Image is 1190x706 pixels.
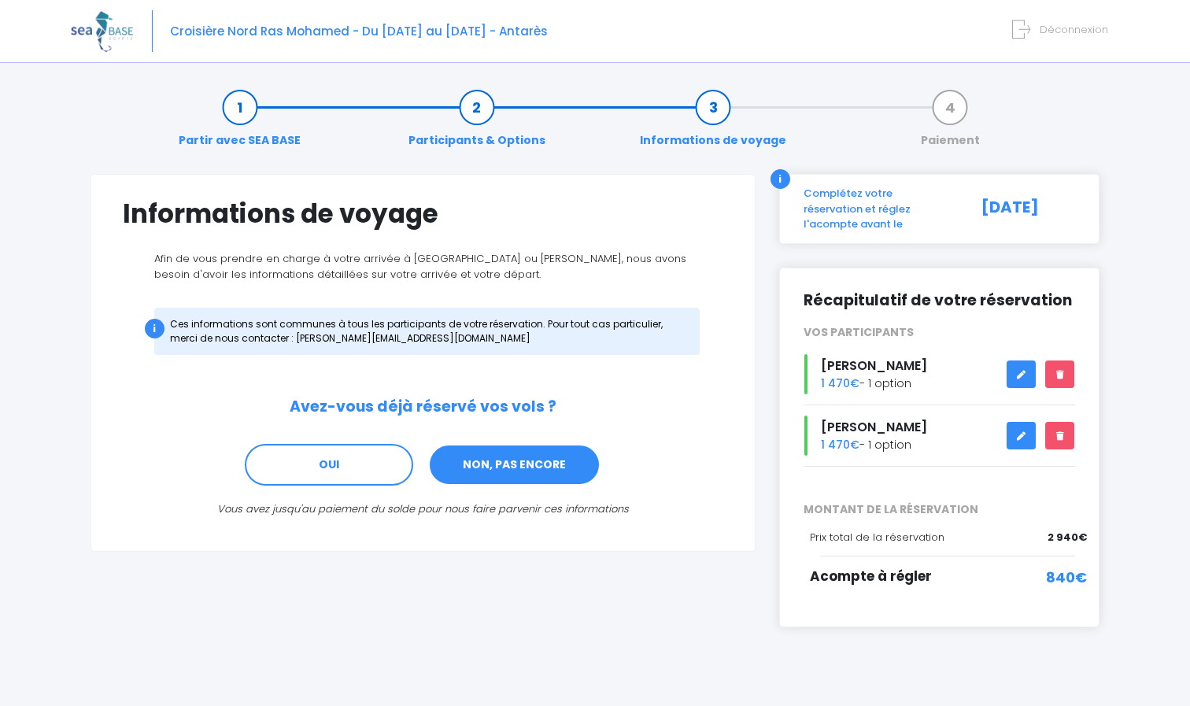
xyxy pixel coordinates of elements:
div: [DATE] [964,186,1088,232]
span: [PERSON_NAME] [821,418,927,436]
span: [PERSON_NAME] [821,357,927,375]
a: NON, PAS ENCORE [428,444,601,486]
div: Complétez votre réservation et réglez l'acompte avant le [792,186,964,232]
span: 1 470€ [821,375,859,391]
h2: Avez-vous déjà réservé vos vols ? [123,398,723,416]
span: Déconnexion [1040,22,1108,37]
span: Croisière Nord Ras Mohamed - Du [DATE] au [DATE] - Antarès [170,23,548,39]
p: Afin de vous prendre en charge à votre arrivée à [GEOGRAPHIC_DATA] ou [PERSON_NAME], nous avons b... [123,251,723,282]
span: Acompte à régler [810,567,932,586]
div: i [145,319,164,338]
span: 2 940€ [1048,530,1087,545]
h2: Récapitulatif de votre réservation [804,292,1076,310]
a: Participants & Options [401,99,553,149]
a: Informations de voyage [632,99,794,149]
span: 1 470€ [821,437,859,453]
span: Prix total de la réservation [810,530,944,545]
a: OUI [245,444,413,486]
i: Vous avez jusqu'au paiement du solde pour nous faire parvenir ces informations [217,501,629,516]
span: MONTANT DE LA RÉSERVATION [792,501,1088,518]
span: 840€ [1046,567,1087,588]
a: Paiement [913,99,988,149]
div: - 1 option [792,354,1088,394]
div: VOS PARTICIPANTS [792,324,1088,341]
h1: Informations de voyage [123,198,723,229]
div: Ces informations sont communes à tous les participants de votre réservation. Pour tout cas partic... [154,308,700,355]
a: Partir avec SEA BASE [171,99,309,149]
div: - 1 option [792,416,1088,456]
div: i [771,169,790,189]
